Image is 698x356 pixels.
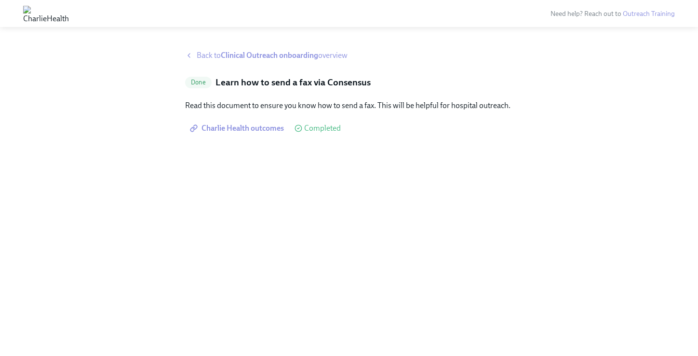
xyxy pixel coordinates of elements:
[304,124,341,132] span: Completed
[185,79,212,86] span: Done
[185,119,291,138] a: Charlie Health outcomes
[623,10,675,18] a: Outreach Training
[197,50,348,61] span: Back to overview
[185,100,513,111] p: Read this document to ensure you know how to send a fax. This will be helpful for hospital outreach.
[185,50,513,61] a: Back toClinical Outreach onboardingoverview
[23,6,69,21] img: CharlieHealth
[550,10,675,18] span: Need help? Reach out to
[192,123,284,133] span: Charlie Health outcomes
[221,51,318,60] strong: Clinical Outreach onboarding
[215,76,371,89] h5: Learn how to send a fax via Consensus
